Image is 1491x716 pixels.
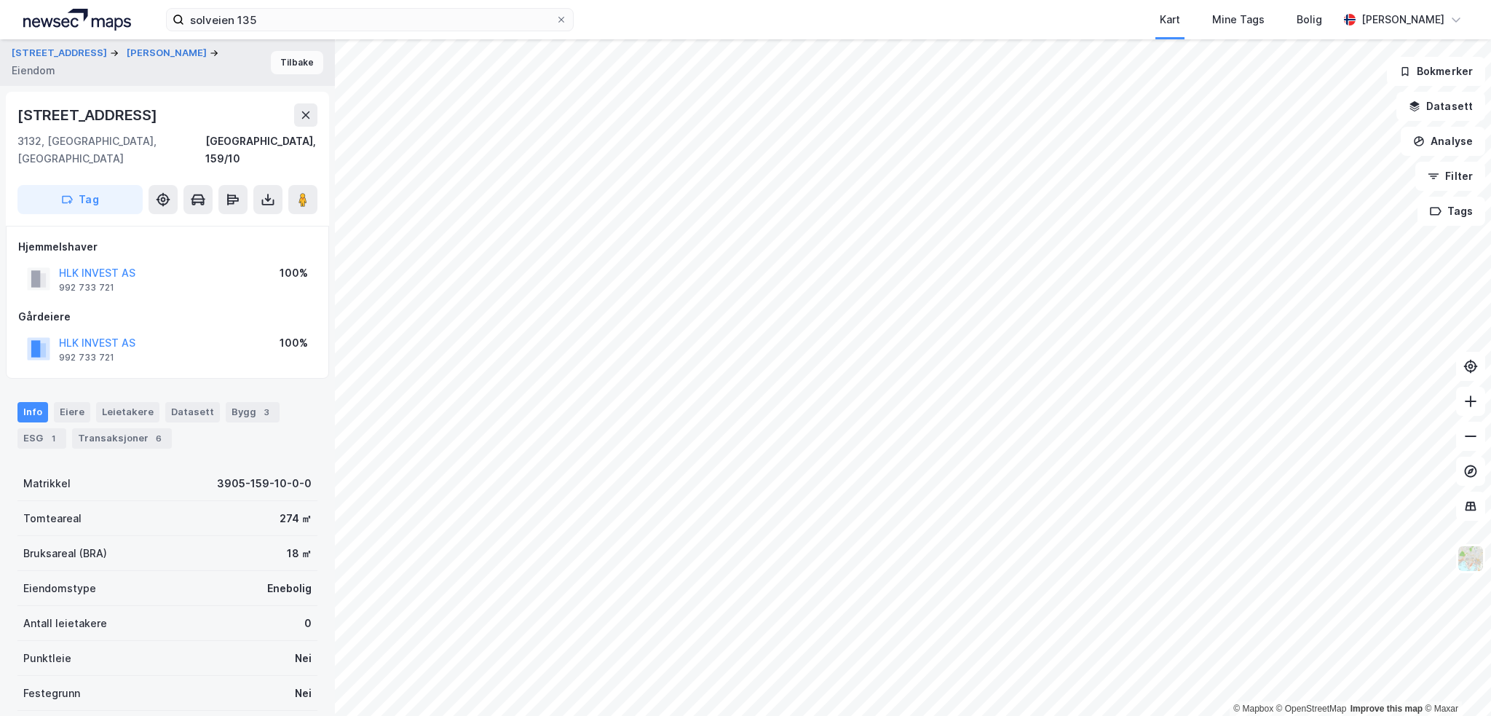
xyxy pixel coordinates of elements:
[271,51,323,74] button: Tilbake
[295,650,312,667] div: Nei
[226,402,280,422] div: Bygg
[1350,704,1423,714] a: Improve this map
[1418,646,1491,716] iframe: Chat Widget
[151,431,166,446] div: 6
[23,580,96,597] div: Eiendomstype
[127,46,210,60] button: [PERSON_NAME]
[54,402,90,422] div: Eiere
[287,545,312,562] div: 18 ㎡
[18,238,317,256] div: Hjemmelshaver
[1417,197,1485,226] button: Tags
[46,431,60,446] div: 1
[18,308,317,326] div: Gårdeiere
[217,475,312,492] div: 3905-159-10-0-0
[12,62,55,79] div: Eiendom
[23,685,80,702] div: Festegrunn
[1276,704,1347,714] a: OpenStreetMap
[267,580,312,597] div: Enebolig
[72,428,172,449] div: Transaksjoner
[1160,11,1180,28] div: Kart
[12,46,110,60] button: [STREET_ADDRESS]
[17,133,205,168] div: 3132, [GEOGRAPHIC_DATA], [GEOGRAPHIC_DATA]
[59,352,114,363] div: 992 733 721
[304,615,312,632] div: 0
[59,282,114,294] div: 992 733 721
[184,9,555,31] input: Søk på adresse, matrikkel, gårdeiere, leietakere eller personer
[17,402,48,422] div: Info
[1387,57,1485,86] button: Bokmerker
[259,405,274,420] div: 3
[17,103,160,127] div: [STREET_ADDRESS]
[17,428,66,449] div: ESG
[1396,92,1485,121] button: Datasett
[23,545,107,562] div: Bruksareal (BRA)
[280,510,312,527] div: 274 ㎡
[1457,545,1484,573] img: Z
[280,264,308,282] div: 100%
[280,334,308,352] div: 100%
[205,133,317,168] div: [GEOGRAPHIC_DATA], 159/10
[295,685,312,702] div: Nei
[1415,162,1485,191] button: Filter
[1297,11,1322,28] div: Bolig
[96,402,159,422] div: Leietakere
[23,9,131,31] img: logo.a4113a55bc3d86da70a041830d287a7e.svg
[23,615,107,632] div: Antall leietakere
[1233,704,1273,714] a: Mapbox
[17,185,143,214] button: Tag
[23,650,71,667] div: Punktleie
[1401,127,1485,156] button: Analyse
[165,402,220,422] div: Datasett
[1361,11,1444,28] div: [PERSON_NAME]
[23,510,82,527] div: Tomteareal
[23,475,71,492] div: Matrikkel
[1212,11,1265,28] div: Mine Tags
